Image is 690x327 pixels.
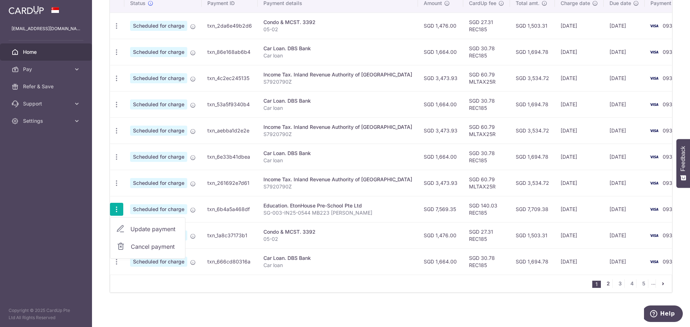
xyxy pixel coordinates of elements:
[555,65,604,91] td: [DATE]
[263,123,412,131] div: Income Tax. Inland Revenue Authority of [GEOGRAPHIC_DATA]
[263,254,412,262] div: Car Loan. DBS Bank
[202,39,258,65] td: txn_86e168ab6b4
[11,25,80,32] p: [EMAIL_ADDRESS][DOMAIN_NAME]
[23,117,70,125] span: Settings
[604,279,612,288] a: 2
[604,13,645,39] td: [DATE]
[663,258,675,265] span: 0935
[663,180,675,186] span: 0935
[263,131,412,138] p: S7920790Z
[23,66,70,73] span: Pay
[418,39,463,65] td: SGD 1,664.00
[651,279,656,288] li: ...
[676,139,690,188] button: Feedback - Show survey
[418,196,463,222] td: SGD 7,569.35
[644,305,683,323] iframe: Opens a widget where you can find more information
[663,75,675,81] span: 0935
[263,71,412,78] div: Income Tax. Inland Revenue Authority of [GEOGRAPHIC_DATA]
[647,100,661,109] img: Bank Card
[202,65,258,91] td: txn_4c2ec245135
[663,127,675,134] span: 0935
[647,48,661,56] img: Bank Card
[604,117,645,144] td: [DATE]
[263,97,412,104] div: Car Loan. DBS Bank
[463,91,510,117] td: SGD 30.78 REC185
[510,144,555,170] td: SGD 1,694.78
[202,13,258,39] td: txn_2da6e49b2d6
[663,23,675,29] span: 0935
[263,209,412,216] p: SG-003-IN25-0544 MB223 [PERSON_NAME]
[418,91,463,117] td: SGD 1,664.00
[510,196,555,222] td: SGD 7,709.38
[647,22,661,30] img: Bank Card
[418,13,463,39] td: SGD 1,476.00
[418,248,463,275] td: SGD 1,664.00
[263,202,412,209] div: Education. EtonHouse Pre-School Pte Ltd
[9,6,44,14] img: CardUp
[510,117,555,144] td: SGD 3,534.72
[555,222,604,248] td: [DATE]
[263,19,412,26] div: Condo & MCST. 3392
[604,248,645,275] td: [DATE]
[555,13,604,39] td: [DATE]
[263,45,412,52] div: Car Loan. DBS Bank
[604,65,645,91] td: [DATE]
[263,150,412,157] div: Car Loan. DBS Bank
[510,39,555,65] td: SGD 1,694.78
[555,91,604,117] td: [DATE]
[263,235,412,243] p: 05-02
[604,170,645,196] td: [DATE]
[463,39,510,65] td: SGD 30.78 REC185
[130,47,187,57] span: Scheduled for charge
[555,144,604,170] td: [DATE]
[418,65,463,91] td: SGD 3,473.93
[463,13,510,39] td: SGD 27.31 REC185
[510,91,555,117] td: SGD 1,694.78
[418,170,463,196] td: SGD 3,473.93
[639,279,648,288] a: 5
[647,257,661,266] img: Bank Card
[202,196,258,222] td: txn_6b4a5a468df
[647,153,661,161] img: Bank Card
[130,99,187,109] span: Scheduled for charge
[555,248,604,275] td: [DATE]
[663,101,675,107] span: 0935
[130,152,187,162] span: Scheduled for charge
[604,196,645,222] td: [DATE]
[263,228,412,235] div: Condo & MCST. 3392
[202,91,258,117] td: txn_53a5f9340b4
[510,222,555,248] td: SGD 1,503.31
[202,170,258,196] td: txn_261692e7d61
[23,83,70,90] span: Refer & Save
[463,196,510,222] td: SGD 140.03 REC185
[418,144,463,170] td: SGD 1,664.00
[680,146,686,171] span: Feedback
[663,154,675,160] span: 0935
[463,248,510,275] td: SGD 30.78 REC185
[463,144,510,170] td: SGD 30.78 REC185
[510,13,555,39] td: SGD 1,503.31
[263,26,412,33] p: 05-02
[627,279,636,288] a: 4
[418,117,463,144] td: SGD 3,473.93
[663,206,675,212] span: 0935
[202,248,258,275] td: txn_666cd80316a
[418,222,463,248] td: SGD 1,476.00
[555,196,604,222] td: [DATE]
[555,39,604,65] td: [DATE]
[604,91,645,117] td: [DATE]
[647,126,661,135] img: Bank Card
[463,222,510,248] td: SGD 27.31 REC185
[647,179,661,187] img: Bank Card
[130,178,187,188] span: Scheduled for charge
[263,52,412,59] p: Car loan
[663,232,675,238] span: 0935
[263,262,412,269] p: Car loan
[592,281,601,288] li: 1
[202,222,258,248] td: txn_1a8c37173b1
[130,21,187,31] span: Scheduled for charge
[604,144,645,170] td: [DATE]
[23,48,70,56] span: Home
[647,205,661,214] img: Bank Card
